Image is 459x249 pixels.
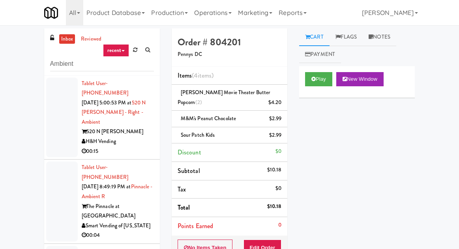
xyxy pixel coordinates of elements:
span: Discount [178,148,201,157]
div: $0 [275,184,281,193]
span: Total [178,203,190,212]
button: New Window [336,72,384,86]
a: Flags [330,28,363,46]
div: The Pinnacle at [GEOGRAPHIC_DATA] [82,202,154,221]
a: Tablet User· [PHONE_NUMBER] [82,164,128,181]
div: 00:15 [82,147,154,156]
div: 0 [278,220,281,230]
li: Tablet User· [PHONE_NUMBER][DATE] 5:00:53 PM at520 N [PERSON_NAME] - Right - Ambient520 N [PERSON... [44,76,160,160]
div: $10.18 [267,202,282,212]
span: [DATE] 5:00:53 PM at [82,99,132,106]
a: Cart [299,28,330,46]
span: · [PHONE_NUMBER] [82,164,128,181]
li: Tablet User· [PHONE_NUMBER][DATE] 8:49:19 PM atPinnacle - Ambient RThe Pinnacle at [GEOGRAPHIC_DA... [44,160,160,244]
div: Smart Vending of [US_STATE] [82,221,154,231]
span: (4 ) [192,71,214,80]
div: H&H Vending [82,137,154,147]
img: Micromart [44,6,58,20]
div: $2.99 [269,114,282,124]
div: 520 N [PERSON_NAME] [82,127,154,137]
a: Notes [363,28,396,46]
span: [DATE] 8:49:19 PM at [82,183,131,190]
div: $2.99 [269,130,282,140]
a: Payment [299,46,341,63]
button: Play [305,72,332,86]
a: recent [103,44,129,57]
div: 00:04 [82,230,154,240]
h5: Pennys DC [178,52,281,58]
a: 520 N [PERSON_NAME] - Right - Ambient [82,99,146,126]
a: reviewed [79,34,103,44]
input: Search vision orders [50,57,154,71]
div: $0 [275,147,281,156]
span: Sour Patch Kids [181,131,215,139]
span: Points Earned [178,221,213,230]
a: inbox [59,34,75,44]
h4: Order # 804201 [178,37,281,47]
div: $4.20 [268,98,282,108]
span: (2) [195,98,202,106]
ng-pluralize: items [198,71,212,80]
span: Subtotal [178,166,200,175]
span: [PERSON_NAME] Movie Theater Butter Popcorn [178,89,270,106]
span: Tax [178,185,186,194]
a: Tablet User· [PHONE_NUMBER] [82,80,128,97]
div: $10.18 [267,165,282,175]
span: M&M's Peanut Chocolate [181,115,236,122]
span: Items [178,71,214,80]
